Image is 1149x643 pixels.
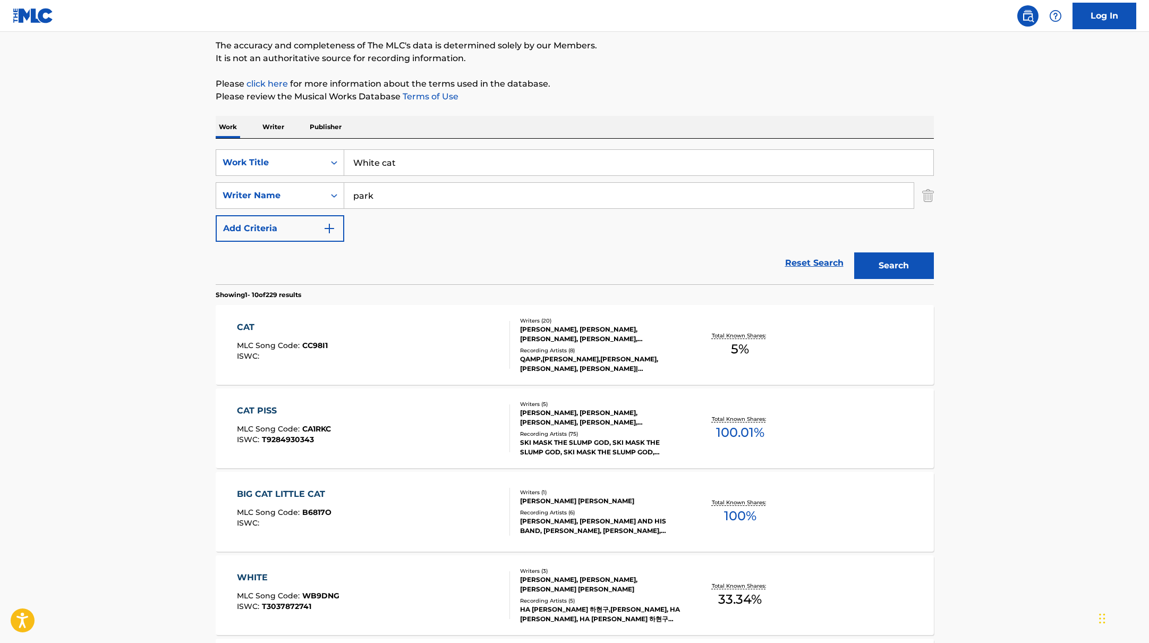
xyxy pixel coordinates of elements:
img: search [1022,10,1034,22]
div: CAT PISS [237,404,331,417]
div: [PERSON_NAME] [PERSON_NAME] [520,496,680,506]
div: [PERSON_NAME], [PERSON_NAME], [PERSON_NAME], [PERSON_NAME], [PERSON_NAME] [520,408,680,427]
div: Recording Artists ( 5 ) [520,597,680,605]
span: CA1RKC [302,424,331,434]
div: Recording Artists ( 6 ) [520,509,680,517]
span: 100 % [724,506,756,526]
p: Please review the Musical Works Database [216,90,934,103]
p: Total Known Shares: [712,582,769,590]
span: T3037872741 [262,602,311,611]
span: CC98I1 [302,341,328,350]
img: 9d2ae6d4665cec9f34b9.svg [323,222,336,235]
a: Log In [1073,3,1136,29]
img: help [1049,10,1062,22]
p: It is not an authoritative source for recording information. [216,52,934,65]
span: 5 % [731,340,749,359]
div: Recording Artists ( 75 ) [520,430,680,438]
a: Terms of Use [401,91,458,101]
p: Publisher [307,116,345,138]
span: B6817O [302,507,331,517]
a: WHITEMLC Song Code:WB9DNGISWC:T3037872741Writers (3)[PERSON_NAME], [PERSON_NAME], [PERSON_NAME] [... [216,555,934,635]
span: 100.01 % [716,423,764,442]
div: Recording Artists ( 8 ) [520,346,680,354]
span: ISWC : [237,602,262,611]
p: Writer [259,116,287,138]
div: Writers ( 20 ) [520,317,680,325]
div: HA [PERSON_NAME] 하현구,[PERSON_NAME], HA [PERSON_NAME], HA [PERSON_NAME] 하현구 (FEAT. YRT), HA [PERSO... [520,605,680,624]
p: Total Known Shares: [712,498,769,506]
span: ISWC : [237,435,262,444]
span: MLC Song Code : [237,341,302,350]
p: Total Known Shares: [712,332,769,340]
div: Drag [1099,603,1105,634]
div: CAT [237,321,328,334]
div: BIG CAT LITTLE CAT [237,488,331,501]
a: Public Search [1017,5,1039,27]
p: Please for more information about the terms used in the database. [216,78,934,90]
div: Writers ( 1 ) [520,488,680,496]
div: SKI MASK THE SLUMP GOD, SKI MASK THE SLUMP GOD, SKI MASK THE SLUMP GOD, [PERSON_NAME], [PERSON_NA... [520,438,680,457]
p: Total Known Shares: [712,415,769,423]
span: MLC Song Code : [237,424,302,434]
iframe: Chat Widget [1096,592,1149,643]
span: 33.34 % [718,590,762,609]
span: ISWC : [237,351,262,361]
span: T9284930343 [262,435,314,444]
div: Help [1045,5,1066,27]
button: Add Criteria [216,215,344,242]
a: click here [246,79,288,89]
div: QAMP,[PERSON_NAME],[PERSON_NAME],[PERSON_NAME], [PERSON_NAME]|[PERSON_NAME]|QAMP|MARQUITO, [PERSO... [520,354,680,374]
button: Search [854,252,934,279]
p: Showing 1 - 10 of 229 results [216,290,301,300]
div: Work Title [223,156,318,169]
a: CATMLC Song Code:CC98I1ISWC:Writers (20)[PERSON_NAME], [PERSON_NAME], [PERSON_NAME], [PERSON_NAME... [216,305,934,385]
p: The accuracy and completeness of The MLC's data is determined solely by our Members. [216,39,934,52]
img: MLC Logo [13,8,54,23]
div: Writer Name [223,189,318,202]
div: [PERSON_NAME], [PERSON_NAME], [PERSON_NAME] [PERSON_NAME] [520,575,680,594]
div: WHITE [237,571,339,584]
div: [PERSON_NAME], [PERSON_NAME] AND HIS BAND, [PERSON_NAME], [PERSON_NAME], [PERSON_NAME] & HIS BAND [520,517,680,536]
div: Writers ( 3 ) [520,567,680,575]
a: BIG CAT LITTLE CATMLC Song Code:B6817OISWC:Writers (1)[PERSON_NAME] [PERSON_NAME]Recording Artist... [216,472,934,552]
span: MLC Song Code : [237,507,302,517]
p: Work [216,116,240,138]
div: [PERSON_NAME], [PERSON_NAME], [PERSON_NAME], [PERSON_NAME], [PERSON_NAME], [PERSON_NAME], [PERSON... [520,325,680,344]
a: Reset Search [780,251,849,275]
div: Writers ( 5 ) [520,400,680,408]
form: Search Form [216,149,934,284]
img: Delete Criterion [922,182,934,209]
span: WB9DNG [302,591,339,600]
span: ISWC : [237,518,262,528]
a: CAT PISSMLC Song Code:CA1RKCISWC:T9284930343Writers (5)[PERSON_NAME], [PERSON_NAME], [PERSON_NAME... [216,388,934,468]
span: MLC Song Code : [237,591,302,600]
